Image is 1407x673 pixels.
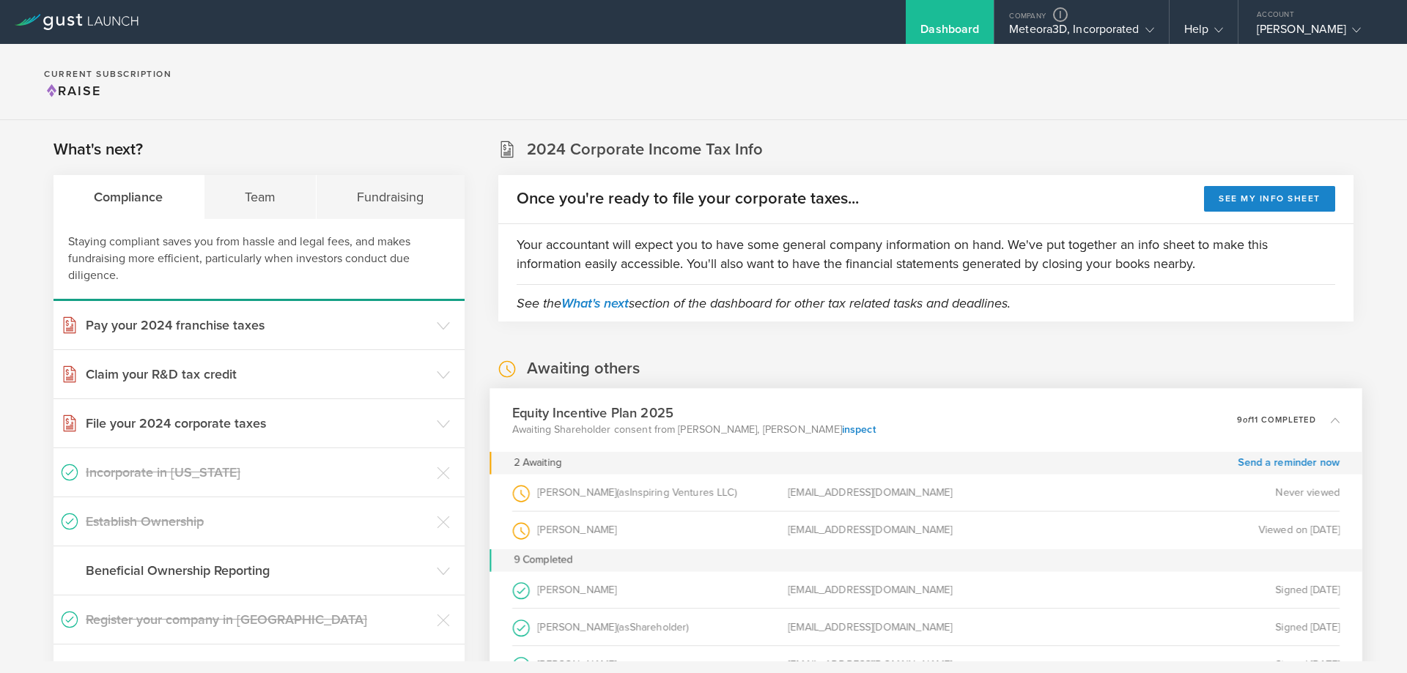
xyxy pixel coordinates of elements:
[204,175,317,219] div: Team
[512,511,788,549] div: [PERSON_NAME]
[44,70,171,78] h2: Current Subscription
[616,486,629,498] span: (as
[527,358,640,379] h2: Awaiting others
[86,365,429,384] h3: Claim your R&D tax credit
[1257,22,1381,44] div: [PERSON_NAME]
[317,175,465,219] div: Fundraising
[629,486,734,498] span: Inspiring Ventures LLC
[512,474,788,510] div: [PERSON_NAME]
[490,549,1362,571] div: 9 Completed
[788,474,1063,510] div: [EMAIL_ADDRESS][DOMAIN_NAME]
[44,83,101,99] span: Raise
[53,175,204,219] div: Compliance
[1334,603,1407,673] iframe: Chat Widget
[86,512,429,531] h3: Establish Ownership
[517,295,1011,311] em: See the section of the dashboard for other tax related tasks and deadlines.
[1184,22,1223,44] div: Help
[629,620,687,633] span: Shareholder
[86,561,429,580] h3: Beneficial Ownership Reporting
[788,571,1063,608] div: [EMAIL_ADDRESS][DOMAIN_NAME]
[512,609,788,645] div: [PERSON_NAME]
[53,219,465,301] div: Staying compliant saves you from hassle and legal fees, and makes fundraising more efficient, par...
[517,188,859,209] h2: Once you're ready to file your corporate taxes...
[53,139,143,160] h2: What's next?
[788,609,1063,645] div: [EMAIL_ADDRESS][DOMAIN_NAME]
[920,22,979,44] div: Dashboard
[1064,474,1340,510] div: Never viewed
[86,414,429,433] h3: File your 2024 corporate taxes
[1236,415,1315,423] p: 9 11 completed
[1238,451,1340,474] a: Send a reminder now
[512,571,788,608] div: [PERSON_NAME]
[1242,414,1250,424] em: of
[512,422,876,436] p: Awaiting Shareholder consent from [PERSON_NAME], [PERSON_NAME]
[686,620,688,633] span: )
[1064,511,1340,549] div: Viewed on [DATE]
[734,486,736,498] span: )
[1064,571,1340,608] div: Signed [DATE]
[86,463,429,482] h3: Incorporate in [US_STATE]
[1064,609,1340,645] div: Signed [DATE]
[1009,22,1153,44] div: Meteora3D, Incorporated
[788,511,1063,549] div: [EMAIL_ADDRESS][DOMAIN_NAME]
[86,316,429,335] h3: Pay your 2024 franchise taxes
[1204,186,1335,212] button: See my info sheet
[514,451,561,474] div: 2 Awaiting
[527,139,763,160] h2: 2024 Corporate Income Tax Info
[616,620,629,633] span: (as
[86,610,429,629] h3: Register your company in [GEOGRAPHIC_DATA]
[512,403,876,423] h3: Equity Incentive Plan 2025
[517,235,1335,273] p: Your accountant will expect you to have some general company information on hand. We've put toget...
[561,295,629,311] a: What's next
[841,423,875,435] a: inspect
